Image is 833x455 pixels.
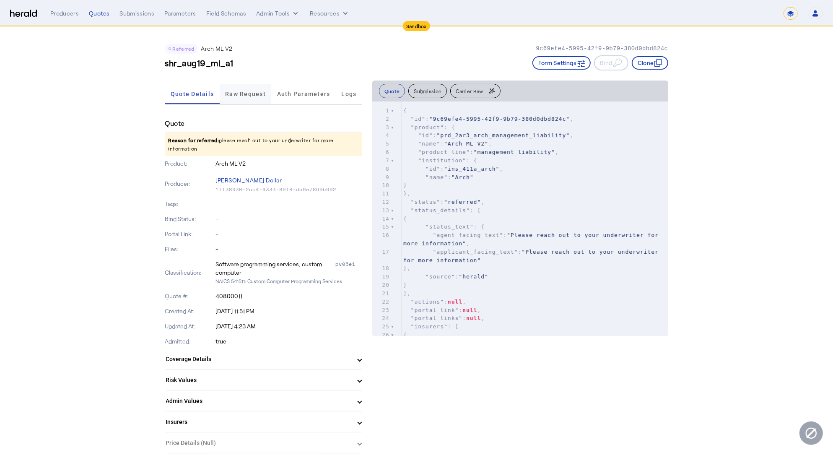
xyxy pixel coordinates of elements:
[403,282,407,288] span: }
[532,56,591,70] button: Form Settings
[372,140,391,148] div: 5
[50,9,79,18] div: Producers
[403,265,411,271] span: },
[448,299,462,305] span: null
[403,207,481,213] span: : [
[444,199,481,205] span: "referred"
[372,281,391,289] div: 20
[10,10,37,18] img: Herald Logo
[403,166,503,172] span: : ,
[403,107,407,114] span: {
[277,91,330,97] span: Auth Parameters
[536,44,668,53] p: 9c69efe4-5995-42f9-9b79-380d0dbd824c
[215,307,362,315] p: [DATE] 11:51 PM
[215,215,362,223] p: -
[403,132,573,138] span: : ,
[444,166,499,172] span: "ins_411a_arch"
[411,299,444,305] span: "actions"
[403,307,481,313] span: : ,
[164,9,196,18] div: Parameters
[372,331,391,339] div: 26
[166,355,351,364] mat-panel-title: Coverage Details
[474,149,555,155] span: "management_liability"
[411,323,448,330] span: "insurers"
[372,115,391,123] div: 2
[466,315,481,321] span: null
[169,137,219,143] span: Reason for referred:
[372,165,391,173] div: 8
[418,140,440,147] span: "name"
[444,140,488,147] span: "Arch ML V2"
[372,215,391,223] div: 14
[403,116,573,122] span: : ,
[372,264,391,273] div: 18
[426,224,474,230] span: "status_text"
[206,9,247,18] div: Field Schemas
[173,46,195,52] span: Referred
[403,273,488,280] span: :
[166,376,351,385] mat-panel-title: Risk Values
[215,260,334,277] div: Software programming services, custom computer
[426,166,440,172] span: "id"
[171,91,214,97] span: Quote Details
[372,223,391,231] div: 15
[256,9,300,18] button: internal dropdown menu
[403,232,662,247] span: : ,
[215,337,362,346] p: true
[165,307,214,315] p: Created At:
[119,9,154,18] div: Submissions
[335,260,362,277] div: pv05e1
[436,132,570,138] span: "prd_2ar3_arch_management_liability"
[379,84,405,98] button: Quote
[165,159,214,168] p: Product:
[403,216,407,222] span: {
[459,273,488,280] span: "herald"
[403,332,407,338] span: {
[411,207,470,213] span: "status_details"
[215,200,362,208] p: -
[450,84,500,98] button: Carrier Raw
[418,149,470,155] span: "product_line"
[452,174,474,180] span: "Arch"
[215,159,362,168] p: Arch ML V2
[215,292,362,300] p: 40800011
[165,391,362,411] mat-expansion-panel-header: Admin Values
[403,232,662,247] span: "Please reach out to your underwriter for more information"
[165,370,362,390] mat-expansion-panel-header: Risk Values
[403,124,455,130] span: : {
[403,199,485,205] span: : ,
[165,230,214,238] p: Portal Link:
[372,148,391,156] div: 6
[403,323,459,330] span: : [
[165,268,214,277] p: Classification:
[165,57,234,69] h3: shr_aug19_ml_a1
[372,190,391,198] div: 11
[372,156,391,165] div: 7
[165,179,214,188] p: Producer:
[372,101,668,336] herald-code-block: quote
[403,249,662,263] span: "Please reach out to your underwriter for more information"
[403,140,492,147] span: : ,
[433,249,518,255] span: "applicant_facing_text"
[411,315,463,321] span: "portal_links"
[426,273,455,280] span: "source"
[201,44,233,53] p: Arch ML V2
[403,182,407,188] span: }
[403,315,485,321] span: : ,
[165,245,214,253] p: Files:
[310,9,350,18] button: Resources dropdown menu
[165,337,214,346] p: Admitted:
[166,418,351,426] mat-panel-title: Insurers
[165,133,362,156] p: please reach out to your underwriter for more information.
[372,131,391,140] div: 4
[372,298,391,306] div: 22
[372,231,391,239] div: 16
[418,132,433,138] span: "id"
[215,322,362,330] p: [DATE] 4:23 AM
[165,292,214,300] p: Quote #:
[403,149,559,155] span: : ,
[165,118,185,128] h4: Quote
[411,199,441,205] span: "status"
[403,224,485,230] span: : {
[372,123,391,132] div: 3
